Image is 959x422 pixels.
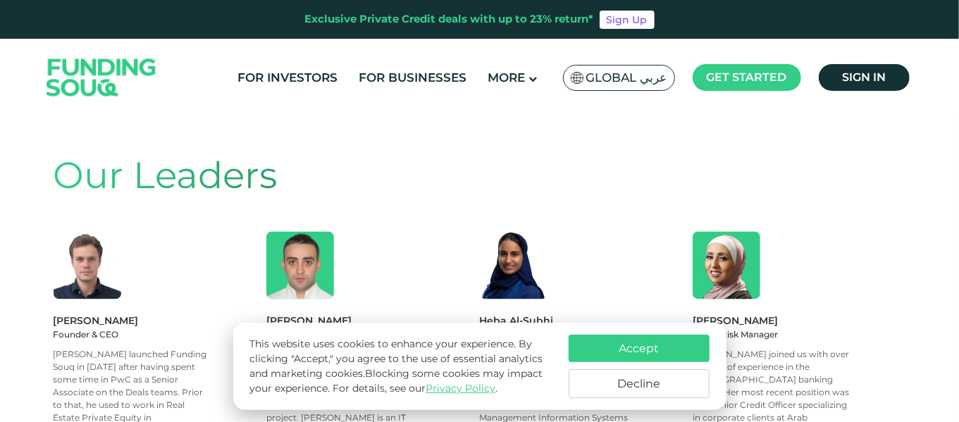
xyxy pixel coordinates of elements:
div: [PERSON_NAME] [54,314,267,329]
a: For Businesses [355,66,470,89]
p: This website uses cookies to enhance your experience. By clicking "Accept," you agree to the use ... [249,337,554,396]
div: [PERSON_NAME] [693,314,906,329]
span: Sign in [842,70,886,84]
span: Global عربي [586,70,667,86]
a: Sign in [819,64,910,91]
span: For details, see our . [333,382,497,395]
img: Member Image [693,232,760,299]
a: Privacy Policy [426,382,495,395]
img: Logo [32,42,171,113]
a: Sign Up [600,11,655,29]
div: Exclusive Private Credit deals with up to 23% return* [305,11,594,27]
div: [PERSON_NAME] [266,314,480,329]
button: Accept [569,335,710,362]
span: Our Leaders [54,154,278,198]
img: Member Image [266,232,334,299]
button: Decline [569,369,710,398]
a: For Investors [234,66,341,89]
div: Founder & CEO [54,329,267,342]
div: Heba Al-Subhi [480,314,693,329]
span: Blocking some cookies may impact your experience. [249,367,543,395]
img: SA Flag [571,72,583,84]
span: Get started [707,70,787,84]
img: Member Image [54,232,121,299]
span: More [488,70,525,85]
div: Credit Risk Manager [693,329,906,342]
img: Member Image [480,232,547,299]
